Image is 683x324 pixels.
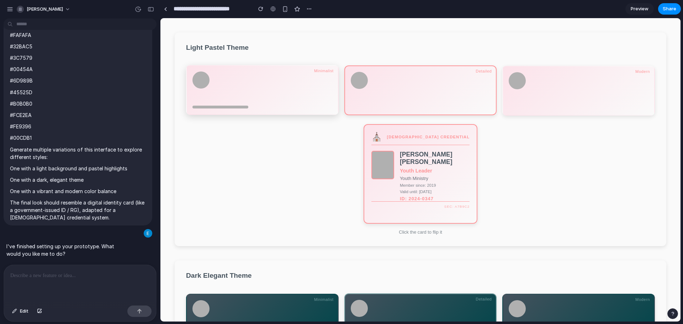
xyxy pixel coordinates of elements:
[10,146,146,161] p: Generate multiple variations of this interface to explore different styles:
[26,26,494,33] h2: Light Pastel Theme
[10,165,146,172] p: One with a light background and pastel highlights
[10,43,146,50] p: #32BAC5
[239,165,309,169] div: Member since: 2019
[6,243,125,257] p: I've finished setting up your prototype. What would you like me to do?
[10,187,146,195] p: One with a vibrant and modern color balance
[625,3,654,15] a: Preview
[10,31,146,39] p: #FAFAFA
[663,5,676,12] span: Share
[10,111,146,119] p: #FCE2EA
[227,117,309,121] div: [DEMOGRAPHIC_DATA] CREDENTIAL
[10,54,146,62] p: #3C7579
[10,176,146,184] p: One with a dark, elegant theme
[239,133,309,148] div: [PERSON_NAME] [PERSON_NAME]
[239,171,309,176] div: Valid until: [DATE]
[10,199,146,221] p: The final look should resemble a digital identity card (like a government-issued ID / RG), adapte...
[14,4,74,15] button: [PERSON_NAME]
[658,3,681,15] button: Share
[239,158,309,163] div: Youth Ministry
[10,77,146,84] p: #6D989B
[284,186,309,190] div: SEC: A7B9C2
[20,308,28,315] span: Edit
[10,134,146,142] p: #00CDB1
[239,178,309,183] div: ID: 2024-0347
[27,6,63,13] span: [PERSON_NAME]
[239,150,309,155] div: Youth Leader
[631,5,648,12] span: Preview
[211,114,222,124] div: ⛪
[203,211,317,217] p: Click the card to flip it
[10,65,146,73] p: #00454A
[26,254,494,261] h2: Dark Elegant Theme
[10,100,146,107] p: #B0B0B0
[10,123,146,130] p: #FE9396
[9,306,32,317] button: Edit
[10,89,146,96] p: #45525D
